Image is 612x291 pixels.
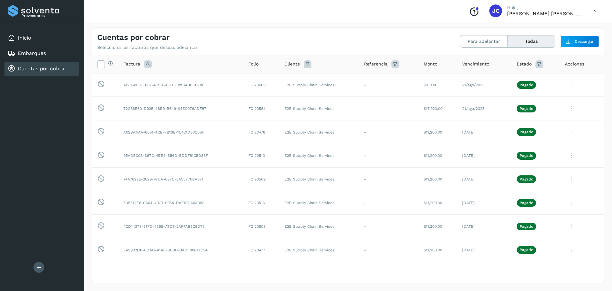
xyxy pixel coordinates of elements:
td: $11,200.00 [419,120,457,144]
td: 21/ago/2025 [457,73,511,97]
td: $11,200.00 [419,191,457,215]
td: 3A9982D6-BDAD-41AF-BCBD-3ADF80C17C34 [118,238,243,262]
p: Proveedores [21,13,76,18]
button: Todas [508,35,555,47]
span: Acciones [565,61,584,67]
td: $11,200.00 [419,238,457,262]
td: FC 20509 [243,167,279,191]
td: E2E Supply Chain Services [279,238,359,262]
td: 60B512E8-0A04-40C7-9954-DAF1ECA6A393 [118,191,243,215]
td: FC 20477 [243,238,279,262]
button: Para adelantar [460,35,508,47]
td: [DATE] [457,238,511,262]
td: $11,200.00 [419,144,457,167]
span: Monto [424,61,437,67]
td: FC 20609 [243,73,279,97]
td: E2E Supply Chain Services [279,215,359,238]
td: E2E Supply Chain Services [279,120,359,144]
button: Descargar [560,36,599,47]
span: Folio [248,61,259,67]
p: Pagado [520,248,533,252]
td: 95AD5C03-B87C-4EE4-B56D-EDDF81C5D38F [118,144,243,167]
td: FC 20581 [243,97,279,120]
h4: Cuentas por cobrar [97,33,170,42]
td: [DATE] [457,120,511,144]
td: - [359,215,419,238]
td: E2E Supply Chain Services [279,97,359,120]
span: Descargar [575,39,594,44]
td: - [359,97,419,120]
p: Hola, [507,5,584,11]
p: Selecciona las facturas que deseas adelantar [97,45,198,50]
td: [DATE] [457,215,511,238]
a: Inicio [18,35,31,41]
td: $11,200.00 [419,215,457,238]
td: FC 20510 [243,144,279,167]
td: - [359,238,419,262]
div: Embarques [4,46,79,60]
td: - [359,167,419,191]
td: 21/ago/2025 [457,97,511,120]
span: Factura [123,61,140,67]
td: E2E Supply Chain Services [279,144,359,167]
td: - [359,73,419,97]
span: Cliente [284,61,300,67]
td: E2E Supply Chain Services [279,73,359,97]
p: Pagado [520,106,533,111]
p: JUAN CARLOS MORAN COALLA [507,11,584,17]
p: Pagado [520,201,533,205]
div: Cuentas por cobrar [4,62,79,76]
td: - [359,191,419,215]
p: Pagado [520,83,533,87]
p: Pagado [520,153,533,158]
td: 4CD14378-31FD-4359-A7D7-2AFFAB8C8D75 [118,215,243,238]
div: Inicio [4,31,79,45]
span: Vencimiento [462,61,489,67]
td: A12950F9-E087-4C5D-ACD1-08574BBCC78E [118,73,243,97]
td: - [359,144,419,167]
td: E2E Supply Chain Services [279,191,359,215]
a: Embarques [18,50,46,56]
td: $919.00 [419,73,457,97]
span: Estado [517,61,532,67]
td: [DATE] [457,144,511,167]
p: Pagado [520,130,533,134]
td: - [359,120,419,144]
p: Pagado [520,177,533,181]
td: $17,920.00 [419,97,457,120]
td: FC 20508 [243,215,279,238]
td: 74A7623E-2029-47DA-887C-3A55770BA871 [118,167,243,191]
td: [DATE] [457,191,511,215]
p: Pagado [520,224,533,229]
td: 72C86E60-D925-4BE9-B649-04EC076ADF87 [118,97,243,120]
td: FC 20478 [243,120,279,144]
td: FC 20516 [243,191,279,215]
td: $11,200.00 [419,167,457,191]
td: E2E Supply Chain Services [279,167,359,191]
span: Referencia [364,61,388,67]
a: Cuentas por cobrar [18,65,67,72]
td: A02BAAAA-8081-4CBF-B13E-1C421D80C66F [118,120,243,144]
td: [DATE] [457,167,511,191]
